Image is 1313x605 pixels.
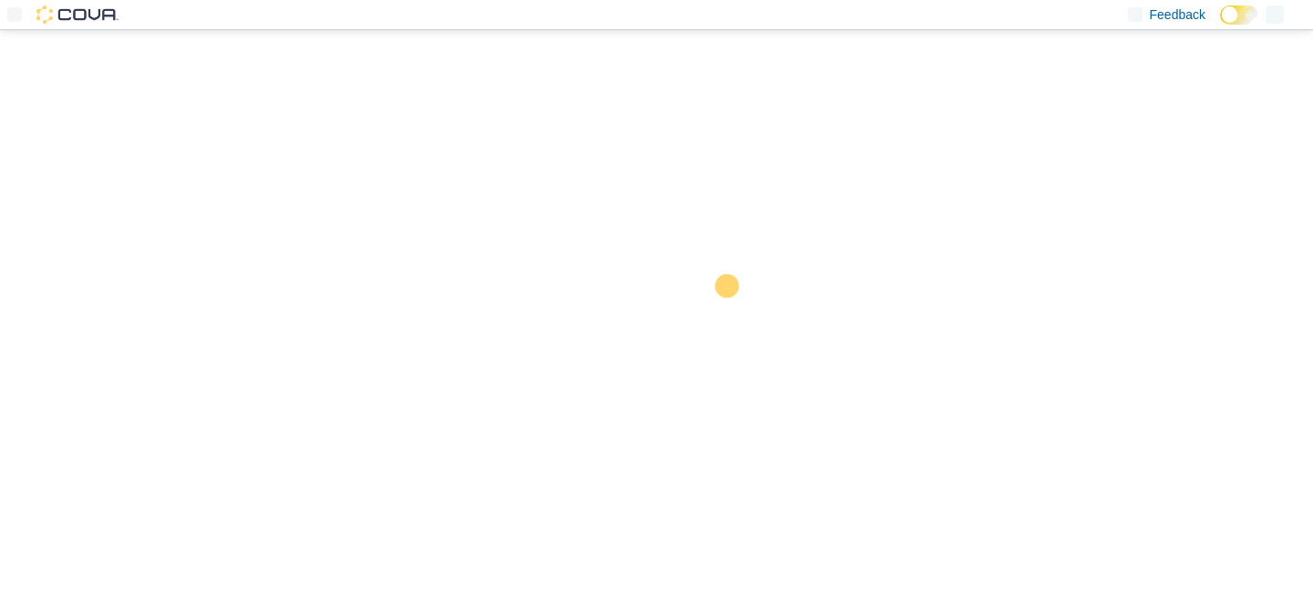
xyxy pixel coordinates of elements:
[36,5,119,24] img: Cova
[1220,25,1221,26] span: Dark Mode
[656,261,793,397] img: cova-loader
[1150,5,1205,24] span: Feedback
[1220,5,1258,25] input: Dark Mode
